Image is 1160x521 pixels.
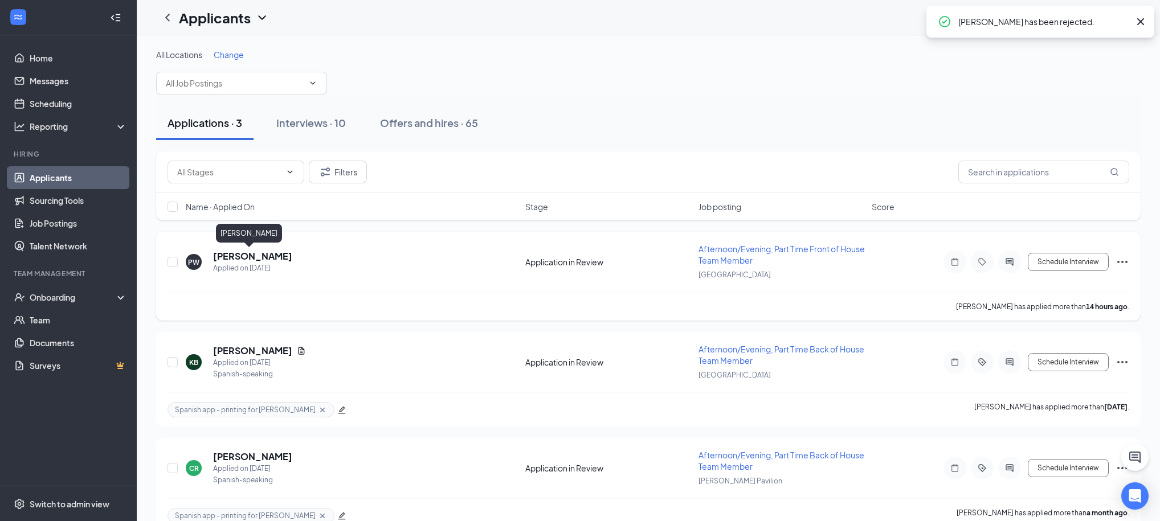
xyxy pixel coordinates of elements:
[175,405,316,415] span: Spanish app - printing for [PERSON_NAME]
[1116,461,1129,475] svg: Ellipses
[318,165,332,179] svg: Filter
[938,15,951,28] svg: CheckmarkCircle
[30,235,127,257] a: Talent Network
[30,69,127,92] a: Messages
[699,344,864,366] span: Afternoon/Evening, Part Time Back of House Team Member
[1128,450,1142,464] svg: ChatActive
[213,250,292,262] h5: [PERSON_NAME]
[1121,444,1149,471] button: ChatActive
[30,121,128,132] div: Reporting
[213,474,292,486] div: Spanish-speaking
[699,270,771,279] span: [GEOGRAPHIC_DATA]
[1003,257,1016,266] svg: ActiveChat
[110,12,121,23] svg: Collapse
[14,292,25,303] svg: UserCheck
[699,450,864,471] span: Afternoon/Evening, Part Time Back of House Team Member
[30,166,127,189] a: Applicants
[188,257,199,267] div: PW
[380,116,478,130] div: Offers and hires · 65
[30,498,109,510] div: Switch to admin view
[1110,167,1119,177] svg: MagnifyingGlass
[13,11,24,23] svg: WorkstreamLogo
[168,116,242,130] div: Applications · 3
[948,257,962,266] svg: Note
[975,463,989,473] svg: ActiveTag
[30,354,127,377] a: SurveysCrown
[525,356,692,368] div: Application in Review
[1104,403,1128,411] b: [DATE]
[308,79,317,88] svg: ChevronDown
[14,149,125,159] div: Hiring
[214,50,244,60] span: Change
[213,357,306,368] div: Applied on [DATE]
[956,302,1129,311] p: [PERSON_NAME] has applied more than .
[166,77,304,89] input: All Job Postings
[525,462,692,474] div: Application in Review
[14,498,25,510] svg: Settings
[1134,15,1147,28] svg: Cross
[1087,508,1128,517] b: a month ago
[1028,459,1109,477] button: Schedule Interview
[255,11,269,24] svg: ChevronDown
[318,405,327,415] svg: Cross
[177,166,281,178] input: All Stages
[1028,353,1109,371] button: Schedule Interview
[1116,355,1129,369] svg: Ellipses
[948,358,962,367] svg: Note
[699,244,865,265] span: Afternoon/Evening, Part Time Front of House Team Member
[189,463,199,473] div: CR
[338,512,346,520] span: edit
[525,256,692,268] div: Application in Review
[30,292,117,303] div: Onboarding
[161,11,174,24] svg: ChevronLeft
[213,262,292,274] div: Applied on [DATE]
[872,201,894,212] span: Score
[318,511,327,520] svg: Cross
[297,346,306,355] svg: Document
[975,257,989,266] svg: Tag
[525,201,548,212] span: Stage
[974,402,1129,417] p: [PERSON_NAME] has applied more than .
[213,463,292,474] div: Applied on [DATE]
[285,167,295,177] svg: ChevronDown
[338,406,346,414] span: edit
[179,8,251,27] h1: Applicants
[699,477,782,485] span: [PERSON_NAME] Pavilion
[699,371,771,379] span: [GEOGRAPHIC_DATA]
[1003,358,1016,367] svg: ActiveChat
[175,511,316,520] span: Spanish app - printing for [PERSON_NAME]
[213,450,292,463] h5: [PERSON_NAME]
[213,368,306,380] div: Spanish-speaking
[186,201,255,212] span: Name · Applied On
[309,161,367,183] button: Filter Filters
[30,92,127,115] a: Scheduling
[975,358,989,367] svg: ActiveTag
[189,358,198,367] div: KB
[14,269,125,278] div: Team Management
[30,331,127,354] a: Documents
[958,15,1129,28] div: [PERSON_NAME] has been rejected.
[1121,482,1149,510] div: Open Intercom Messenger
[14,121,25,132] svg: Analysis
[1003,463,1016,473] svg: ActiveChat
[1086,302,1128,311] b: 14 hours ago
[958,161,1129,183] input: Search in applications
[1116,255,1129,269] svg: Ellipses
[156,50,202,60] span: All Locations
[276,116,346,130] div: Interviews · 10
[213,344,292,357] h5: [PERSON_NAME]
[1028,253,1109,271] button: Schedule Interview
[948,463,962,473] svg: Note
[699,201,741,212] span: Job posting
[30,309,127,331] a: Team
[30,47,127,69] a: Home
[30,212,127,235] a: Job Postings
[216,224,282,243] div: [PERSON_NAME]
[30,189,127,212] a: Sourcing Tools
